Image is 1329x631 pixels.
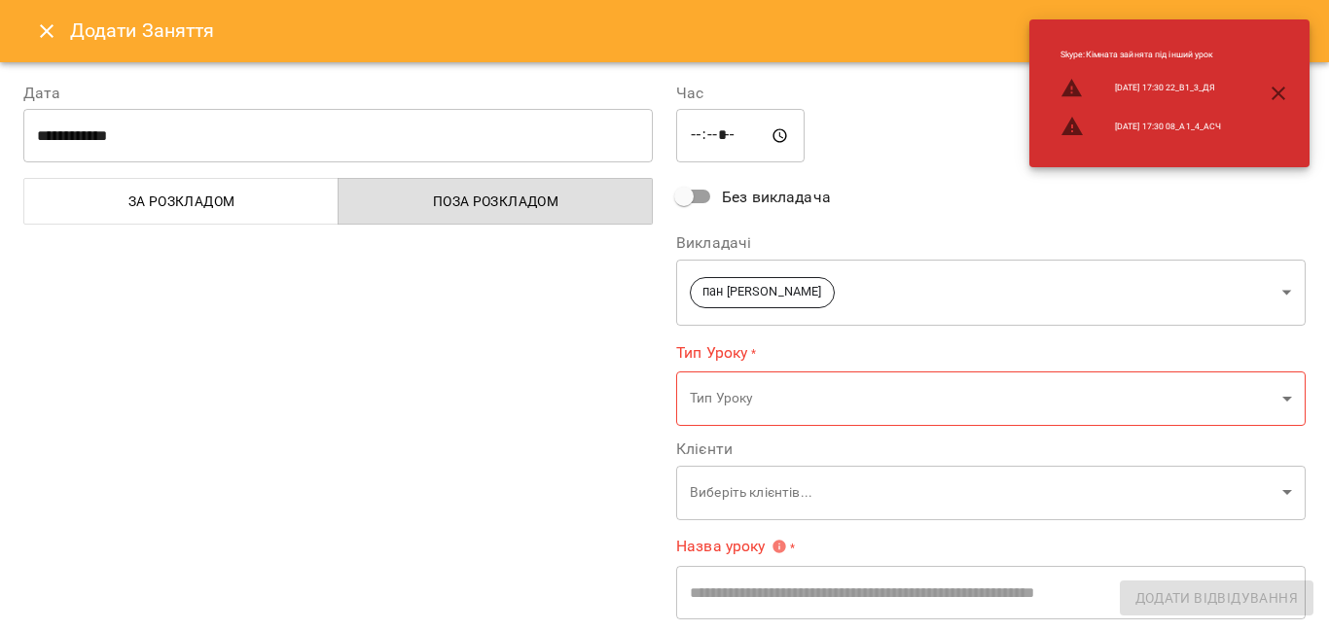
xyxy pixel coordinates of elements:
span: Без викладача [722,186,831,209]
svg: Вкажіть назву уроку або виберіть клієнтів [772,539,787,554]
label: Клієнти [676,441,1306,457]
button: Close [23,8,70,54]
label: Тип Уроку [676,341,1306,364]
span: пан [PERSON_NAME] [691,283,834,301]
li: [DATE] 17:30 22_В1_3_ДЯ [1045,69,1237,108]
li: [DATE] 17:30 08_А1_4_АСЧ [1045,107,1237,146]
p: Тип Уроку [690,389,1275,408]
label: Викладачі [676,235,1306,251]
label: Дата [23,86,653,101]
button: Поза розкладом [338,178,653,225]
label: Час [676,86,1306,101]
p: Виберіть клієнтів... [690,483,1275,503]
li: Skype : Кімната зайнята під інший урок [1045,41,1237,69]
span: Поза розкладом [350,190,641,213]
button: За розкладом [23,178,339,225]
span: За розкладом [36,190,327,213]
div: Виберіть клієнтів... [676,465,1306,520]
div: пан [PERSON_NAME] [676,259,1306,326]
h6: Додати Заняття [70,16,1306,46]
span: Назва уроку [676,539,787,554]
div: Тип Уроку [676,371,1306,427]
